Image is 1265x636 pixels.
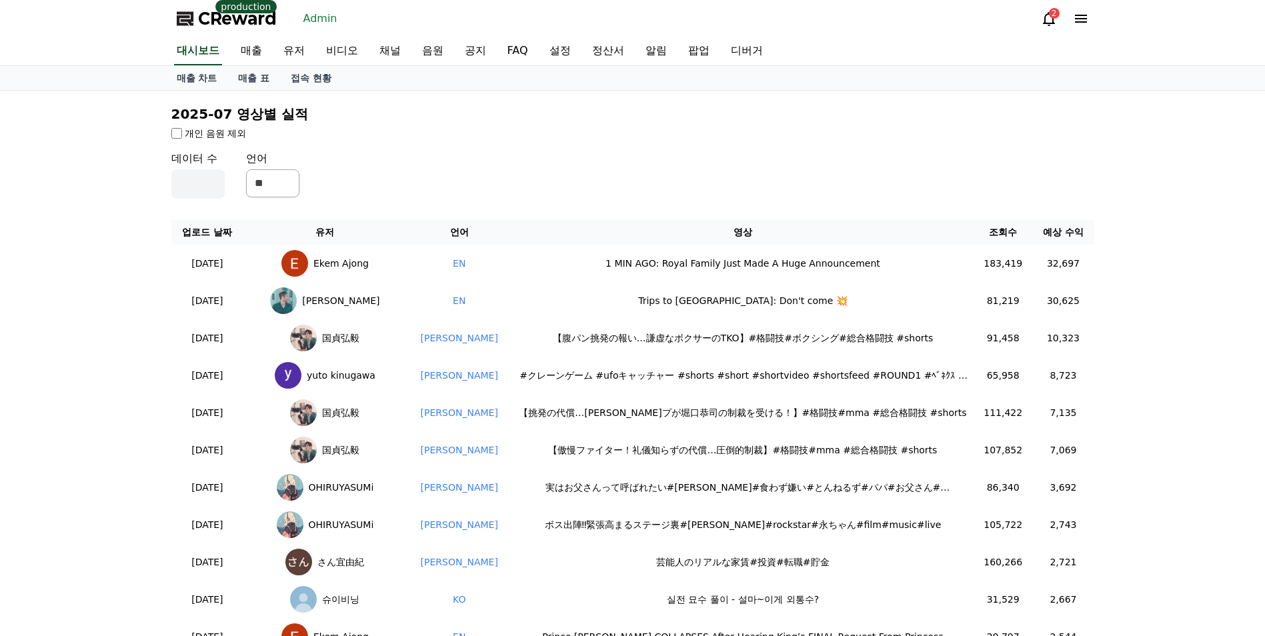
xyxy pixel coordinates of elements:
td: 8,723 [1032,357,1094,394]
span: OHIRUYASUMi [309,518,374,532]
img: Ekem Ajong [281,250,308,277]
div: 1 MIN AGO: Royal Family Just Made A Huge Announcement [517,257,968,271]
a: Admin [298,8,343,29]
td: 65,958 [974,357,1032,394]
td: [DATE] [171,431,244,469]
div: 2 [1049,8,1060,19]
td: [DATE] [171,282,244,319]
a: 대시보드 [174,37,222,65]
th: 업로드 날짜 [171,220,244,245]
td: [DATE] [171,543,244,581]
a: 공지 [454,37,497,65]
img: yuto kinugawa [275,362,301,389]
span: Home [34,443,57,453]
a: 접속 현황 [280,66,342,90]
div: 実はお父さんって呼ばれたい#[PERSON_NAME]#食わず嫌い#とんねるず#パパ#お父さん#[PERSON_NAME] [517,481,968,495]
img: OHIRUYASUMi [277,511,303,538]
img: 国貞弘毅 [290,325,317,351]
button: [PERSON_NAME] [421,331,498,345]
div: Trips to [GEOGRAPHIC_DATA]: Don't come 💥 [517,294,968,308]
td: 183,419 [974,245,1032,282]
a: 매출 표 [227,66,280,90]
button: EN [453,294,465,308]
td: [DATE] [171,319,244,357]
td: [DATE] [171,581,244,618]
a: CReward [177,8,277,29]
a: 알림 [635,37,678,65]
img: 国貞弘毅 [290,437,317,463]
td: 7,069 [1032,431,1094,469]
td: 31,529 [974,581,1032,618]
button: [PERSON_NAME] [421,406,498,420]
td: 32,697 [1032,245,1094,282]
th: 영상 [512,220,974,245]
a: 유저 [273,37,315,65]
button: [PERSON_NAME] [421,443,498,457]
td: 81,219 [974,282,1032,319]
a: 비디오 [315,37,369,65]
td: 2,743 [1032,506,1094,543]
div: 【挑発の代償…[PERSON_NAME]プが堀口恭司の制裁を受ける！】#格闘技#mma #総合格闘技 #shorts [517,406,968,420]
a: 매출 [230,37,273,65]
span: 슈이비닝 [322,593,359,607]
span: OHIRUYASUMi [309,481,374,495]
a: 설정 [539,37,581,65]
a: 2 [1041,11,1057,27]
img: 国貞弘毅 [290,399,317,426]
span: [PERSON_NAME] [302,294,379,308]
td: [DATE] [171,506,244,543]
td: 2,667 [1032,581,1094,618]
img: 슈이비닝 [290,586,317,613]
button: EN [453,257,465,271]
button: [PERSON_NAME] [421,369,498,383]
td: [DATE] [171,469,244,506]
button: [PERSON_NAME] [421,481,498,495]
th: 예상 수익 [1032,220,1094,245]
a: Messages [88,423,172,456]
td: 10,323 [1032,319,1094,357]
td: 111,422 [974,394,1032,431]
td: 105,722 [974,506,1032,543]
td: 86,340 [974,469,1032,506]
td: 107,852 [974,431,1032,469]
th: 유저 [243,220,406,245]
td: 2,721 [1032,543,1094,581]
td: 160,266 [974,543,1032,581]
a: 채널 [369,37,411,65]
td: 91,458 [974,319,1032,357]
a: 음원 [411,37,454,65]
div: ボス出陣‼︎緊張高まるステージ裏#[PERSON_NAME]#rockstar#永ちゃん#film#music#live [517,518,968,532]
button: [PERSON_NAME] [421,555,498,569]
span: Settings [197,443,230,453]
th: 언어 [407,220,512,245]
a: 디버거 [720,37,774,65]
div: 데이터 수 [171,151,225,199]
a: Home [4,423,88,456]
a: 매출 차트 [166,66,228,90]
span: 国貞弘毅 [322,331,359,345]
td: [DATE] [171,245,244,282]
a: Settings [172,423,256,456]
span: CReward [198,8,277,29]
h4: 2025-07 영상별 실적 [171,107,1094,121]
button: [PERSON_NAME] [421,518,498,532]
a: FAQ [497,37,539,65]
td: [DATE] [171,394,244,431]
img: Tony Yeung [270,287,297,314]
span: 国貞弘毅 [322,443,359,457]
div: 언어 [246,151,299,199]
img: さん宜由紀 [285,549,312,575]
a: 팝업 [678,37,720,65]
button: KO [453,593,465,607]
img: OHIRUYASUMi [277,474,303,501]
td: 7,135 [1032,394,1094,431]
td: 30,625 [1032,282,1094,319]
div: 芸能人のリアルな家賃#投資#転職#貯金 [517,555,968,569]
label: 개인 음원 제외 [185,127,247,140]
th: 조회수 [974,220,1032,245]
span: Ekem Ajong [313,257,369,271]
span: さん宜由紀 [317,555,364,569]
div: 【腹パン挑発の報い…謙虚なボクサーのTKO】#格闘技#ボクシング#総合格闘技 #shorts [517,331,968,345]
span: 国貞弘毅 [322,406,359,420]
div: #クレーンゲーム #ufoキャッチャー #shorts #short #shortvideo #shortsfeed #ROUND1 #ﾍﾞﾈｸｽ #クレゲ #フィギュア #ぬいぐるみ #ゲーム [517,369,968,383]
